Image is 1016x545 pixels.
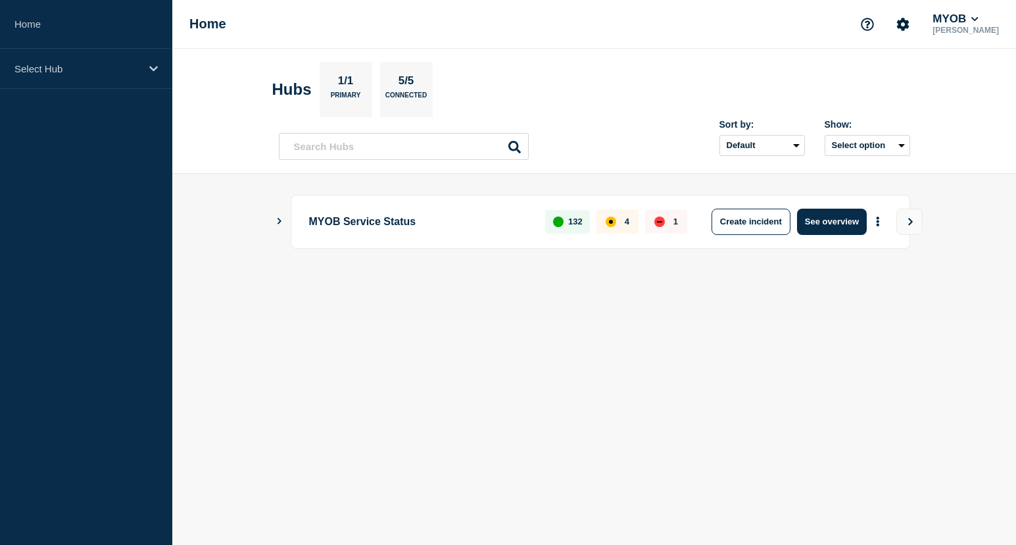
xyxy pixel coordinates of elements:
button: Show Connected Hubs [276,217,283,226]
div: down [654,217,665,227]
h2: Hubs [272,80,312,99]
button: Support [854,11,881,38]
button: View [896,209,923,235]
input: Search Hubs [279,133,529,160]
select: Sort by [719,135,805,156]
div: Show: [825,119,910,130]
button: Select option [825,135,910,156]
button: More actions [869,209,886,234]
p: Select Hub [14,63,141,74]
div: Sort by: [719,119,805,130]
p: 1/1 [333,74,358,91]
button: MYOB [930,13,981,26]
p: [PERSON_NAME] [930,26,1002,35]
p: 5/5 [393,74,419,91]
p: 1 [673,217,678,226]
p: MYOB Service Status [309,209,531,235]
button: Account settings [889,11,917,38]
p: Primary [331,91,361,105]
div: affected [606,217,616,227]
button: See overview [797,209,867,235]
p: 132 [568,217,583,226]
div: up [553,217,564,227]
h1: Home [189,16,226,32]
button: Create incident [712,209,790,235]
p: Connected [385,91,427,105]
p: 4 [625,217,629,226]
